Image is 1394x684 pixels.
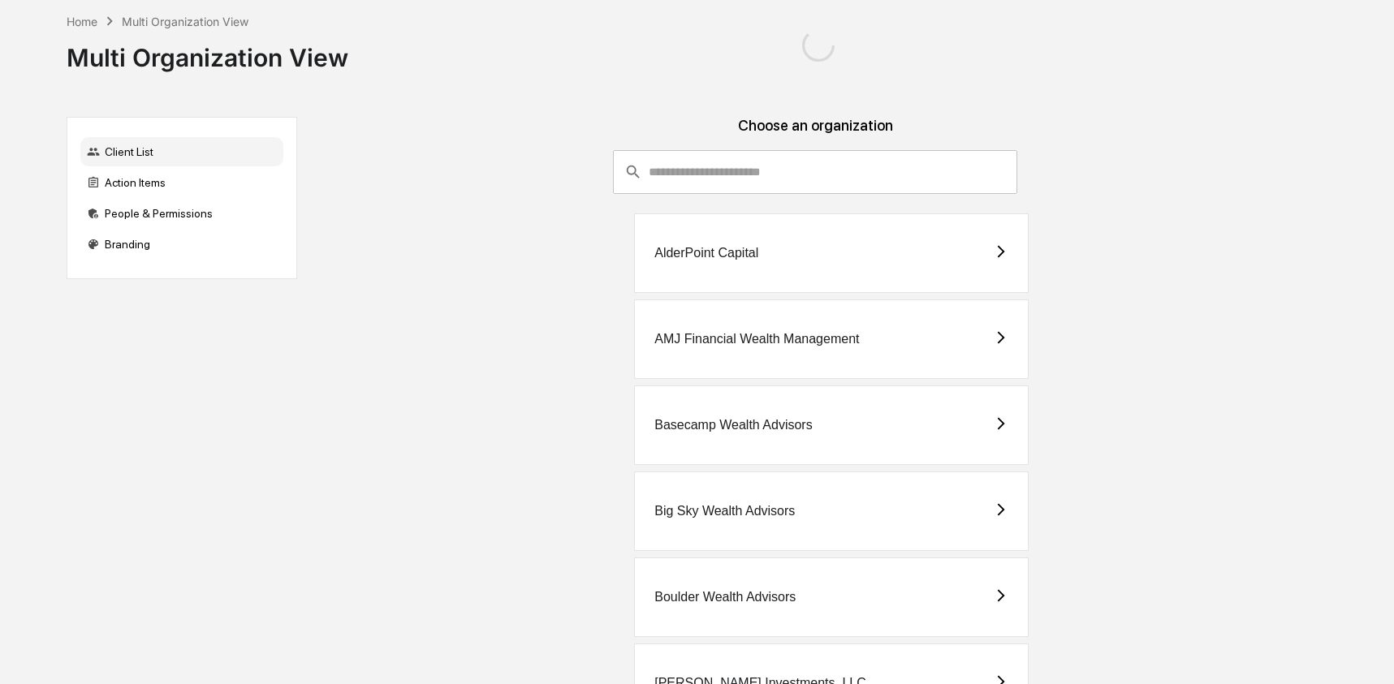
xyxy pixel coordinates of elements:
[654,504,795,518] div: Big Sky Wealth Advisors
[67,30,348,72] div: Multi Organization View
[80,230,283,259] div: Branding
[67,15,97,28] div: Home
[80,168,283,197] div: Action Items
[80,199,283,228] div: People & Permissions
[654,246,758,260] div: AlderPoint Capital
[310,117,1321,150] div: Choose an organization
[654,590,796,604] div: Boulder Wealth Advisors
[654,332,859,346] div: AMJ Financial Wealth Management
[80,137,283,166] div: Client List
[654,418,812,432] div: Basecamp Wealth Advisors
[122,15,248,28] div: Multi Organization View
[613,150,1017,194] div: consultant-dashboard__filter-organizations-search-bar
